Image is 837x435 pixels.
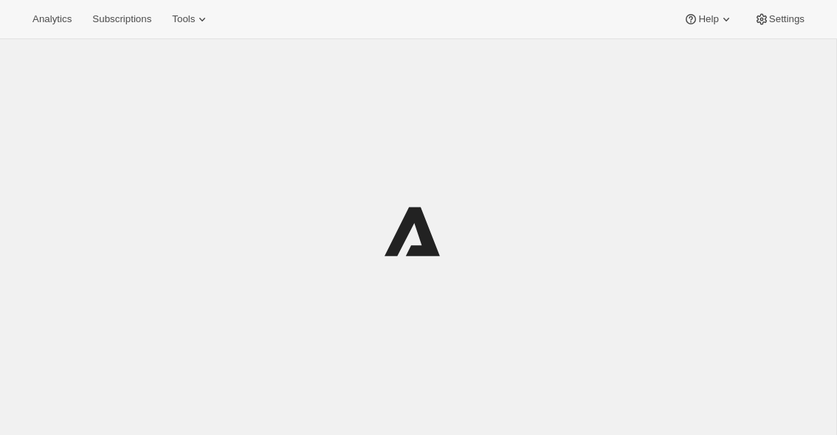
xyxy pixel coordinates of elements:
[675,9,742,30] button: Help
[698,13,718,25] span: Help
[769,13,805,25] span: Settings
[172,13,195,25] span: Tools
[163,9,218,30] button: Tools
[92,13,151,25] span: Subscriptions
[83,9,160,30] button: Subscriptions
[24,9,80,30] button: Analytics
[32,13,72,25] span: Analytics
[745,9,813,30] button: Settings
